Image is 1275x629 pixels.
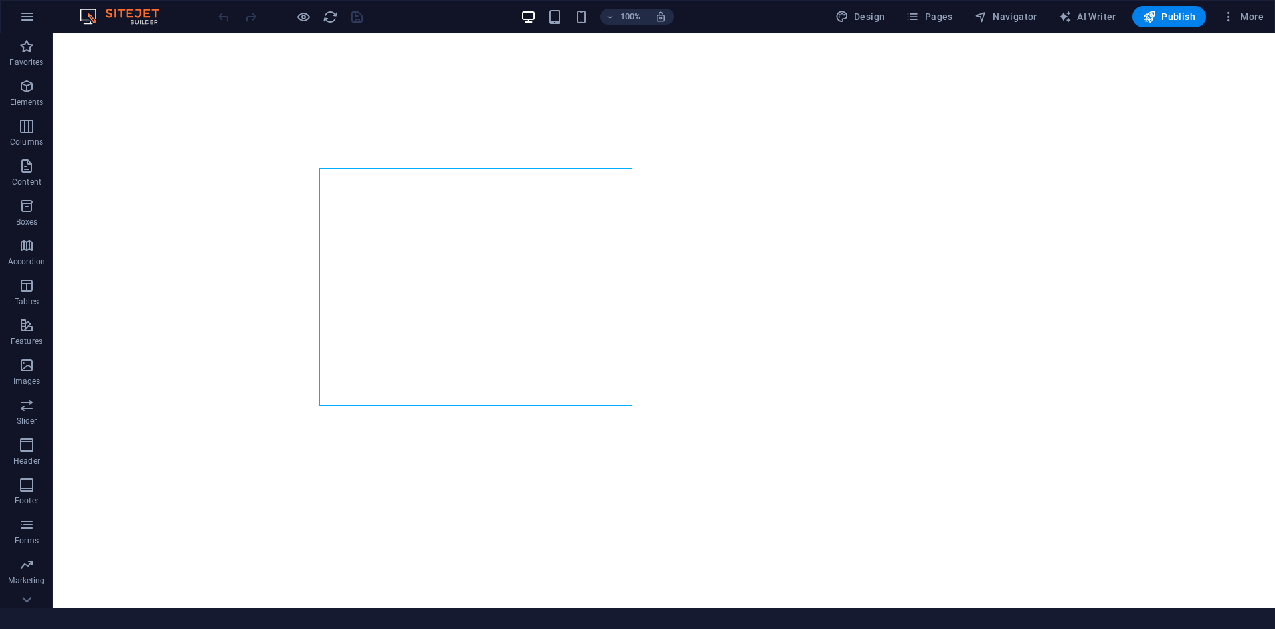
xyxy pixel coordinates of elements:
[1217,6,1269,27] button: More
[10,137,43,147] p: Columns
[322,9,338,25] button: reload
[13,456,40,466] p: Header
[1059,10,1116,23] span: AI Writer
[12,177,41,187] p: Content
[17,416,37,426] p: Slider
[9,57,43,68] p: Favorites
[655,11,667,23] i: On resize automatically adjust zoom level to fit chosen device.
[830,6,891,27] div: Design (Ctrl+Alt+Y)
[323,9,338,25] i: Reload page
[906,10,952,23] span: Pages
[8,256,45,267] p: Accordion
[10,97,44,108] p: Elements
[15,495,39,506] p: Footer
[1222,10,1264,23] span: More
[969,6,1043,27] button: Navigator
[76,9,176,25] img: Editor Logo
[900,6,958,27] button: Pages
[620,9,641,25] h6: 100%
[830,6,891,27] button: Design
[600,9,647,25] button: 100%
[8,575,44,586] p: Marketing
[974,10,1037,23] span: Navigator
[835,10,885,23] span: Design
[11,336,42,347] p: Features
[1053,6,1122,27] button: AI Writer
[15,535,39,546] p: Forms
[296,9,311,25] button: Click here to leave preview mode and continue editing
[1132,6,1206,27] button: Publish
[1143,10,1195,23] span: Publish
[16,217,38,227] p: Boxes
[15,296,39,307] p: Tables
[13,376,41,387] p: Images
